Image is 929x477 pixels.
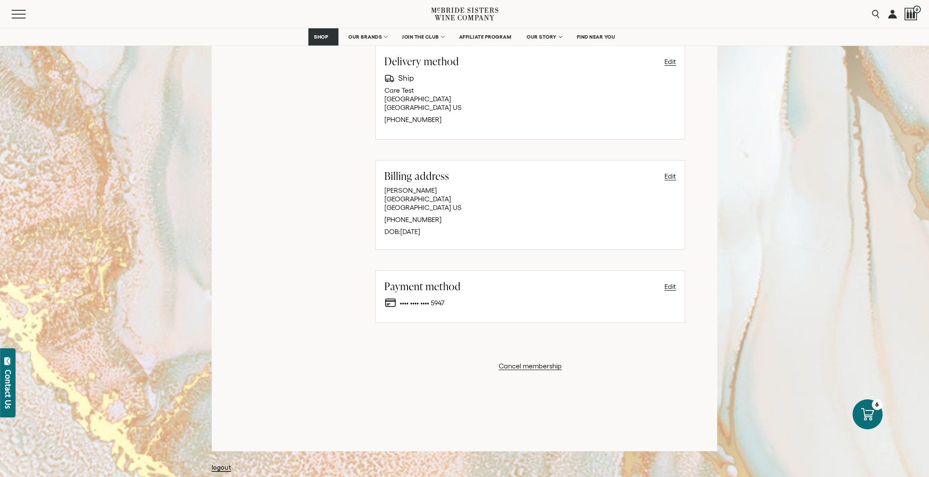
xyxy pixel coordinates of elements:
[343,28,392,46] a: OUR BRANDS
[12,10,43,18] button: Mobile Menu Trigger
[308,28,338,46] a: SHOP
[402,34,439,40] span: JOIN THE CLUB
[396,28,449,46] a: JOIN THE CLUB
[527,34,557,40] span: OUR STORY
[348,34,382,40] span: OUR BRANDS
[913,6,921,13] span: 6
[521,28,567,46] a: OUR STORY
[212,464,231,472] a: logout
[577,34,615,40] span: FIND NEAR YOU
[4,370,12,409] div: Contact Us
[314,34,329,40] span: SHOP
[571,28,621,46] a: FIND NEAR YOU
[454,28,517,46] a: AFFILIATE PROGRAM
[459,34,512,40] span: AFFILIATE PROGRAM
[872,399,883,410] div: 6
